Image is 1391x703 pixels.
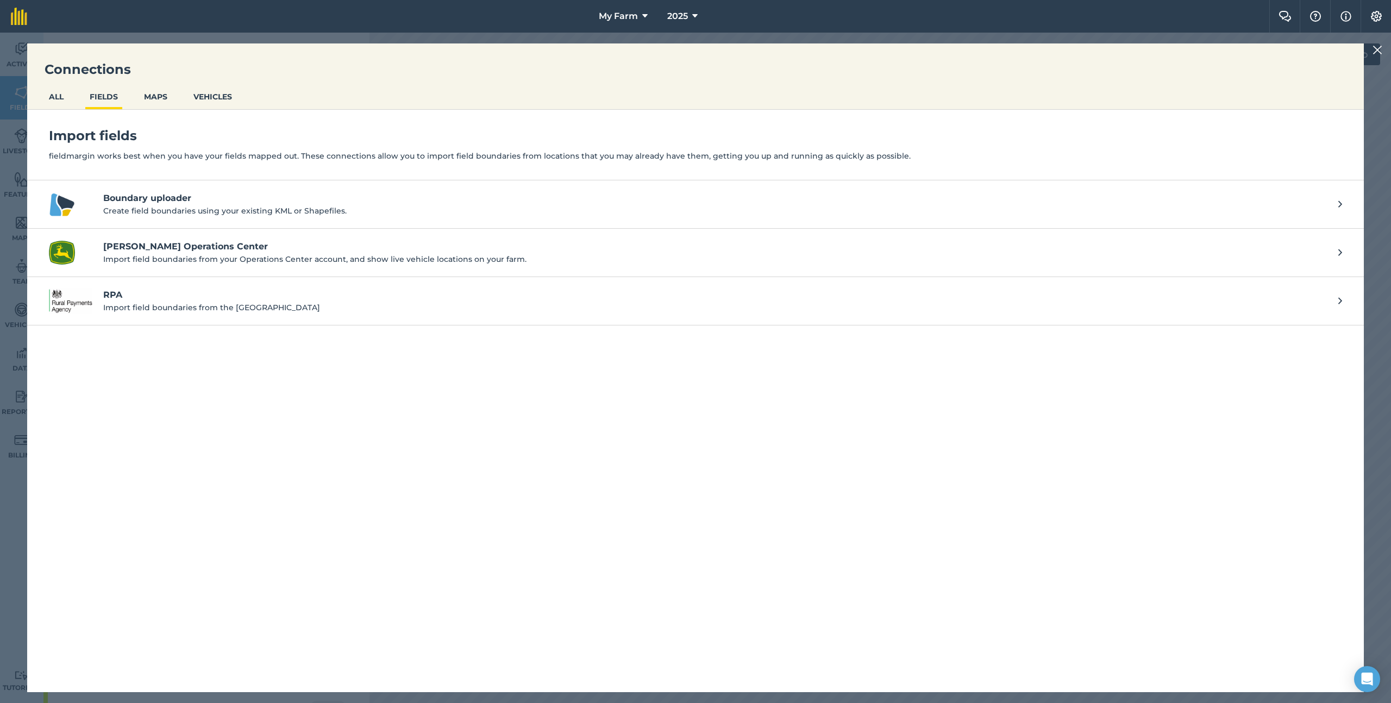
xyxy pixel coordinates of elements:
[1373,43,1382,57] img: svg+xml;base64,PHN2ZyB4bWxucz0iaHR0cDovL3d3dy53My5vcmcvMjAwMC9zdmciIHdpZHRoPSIyMiIgaGVpZ2h0PSIzMC...
[189,86,236,107] button: VEHICLES
[103,288,1327,302] h4: RPA
[1340,10,1351,23] img: svg+xml;base64,PHN2ZyB4bWxucz0iaHR0cDovL3d3dy53My5vcmcvMjAwMC9zdmciIHdpZHRoPSIxNyIgaGVpZ2h0PSIxNy...
[49,150,1342,162] p: fieldmargin works best when you have your fields mapped out. These connections allow you to impor...
[49,191,75,217] img: Boundary uploader logo
[103,253,1327,265] p: Import field boundaries from your Operations Center account, and show live vehicle locations on y...
[49,240,75,266] img: John Deere Operations Center logo
[667,10,688,23] span: 2025
[140,86,172,107] button: MAPS
[1370,11,1383,22] img: A cog icon
[49,127,1342,145] h4: Import fields
[103,240,1327,253] h4: [PERSON_NAME] Operations Center
[85,86,122,107] button: FIELDS
[599,10,638,23] span: My Farm
[1354,666,1380,692] div: Open Intercom Messenger
[27,277,1364,325] a: RPA logoRPAImport field boundaries from the [GEOGRAPHIC_DATA]
[27,180,1364,229] a: Boundary uploader logoBoundary uploaderCreate field boundaries using your existing KML or Shapefi...
[103,205,1327,217] p: Create field boundaries using your existing KML or Shapefiles.
[27,229,1364,277] a: John Deere Operations Center logo[PERSON_NAME] Operations CenterImport field boundaries from your...
[27,61,1364,78] h3: Connections
[45,86,68,107] button: ALL
[1309,11,1322,22] img: A question mark icon
[49,288,92,314] img: RPA logo
[103,302,1327,313] p: Import field boundaries from the [GEOGRAPHIC_DATA]
[1279,11,1292,22] img: Two speech bubbles overlapping with the left bubble in the forefront
[103,192,1327,205] h4: Boundary uploader
[11,8,27,25] img: fieldmargin Logo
